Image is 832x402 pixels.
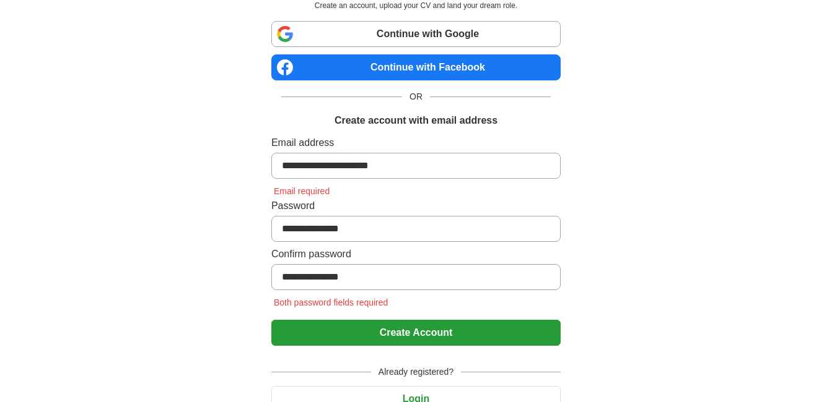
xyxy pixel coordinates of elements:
[271,21,561,47] a: Continue with Google
[271,297,390,307] span: Both password fields required
[271,199,561,213] label: Password
[271,320,561,346] button: Create Account
[271,186,332,196] span: Email required
[402,90,430,103] span: OR
[271,135,561,150] label: Email address
[335,113,497,128] h1: Create account with email address
[271,54,561,80] a: Continue with Facebook
[271,247,561,262] label: Confirm password
[371,366,461,378] span: Already registered?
